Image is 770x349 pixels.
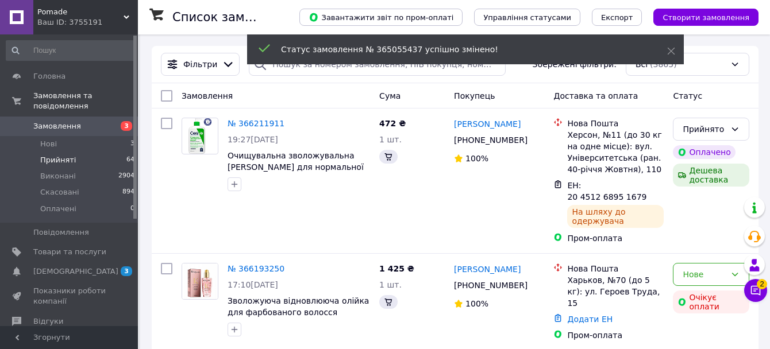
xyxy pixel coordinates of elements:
span: Оплачені [40,204,76,214]
button: Чат з покупцем2 [744,279,767,302]
span: 3 [130,139,134,149]
div: Нове [683,268,726,281]
span: 0 [130,204,134,214]
span: [DEMOGRAPHIC_DATA] [33,266,118,277]
span: 17:10[DATE] [228,280,278,289]
span: Pomade [37,7,124,17]
span: 472 ₴ [379,119,406,128]
div: Нова Пошта [567,263,664,274]
span: Прийняті [40,155,76,165]
span: Повідомлення [33,227,89,238]
div: Ваш ID: 3755191 [37,17,138,28]
span: 100% [465,299,488,308]
img: Фото товару [182,263,218,299]
a: № 366211911 [228,119,284,128]
span: Відгуки [33,316,63,327]
span: Виконані [40,171,76,181]
span: 64 [126,155,134,165]
span: Скасовані [40,187,79,197]
span: Створити замовлення [663,13,749,22]
div: Харьков, №70 (до 5 кг): ул. Героев Труда, 15 [567,274,664,309]
a: Додати ЕН [567,315,613,324]
span: 1 шт. [379,280,402,289]
div: Очікує оплати [673,290,749,313]
button: Завантажити звіт по пром-оплаті [299,9,463,26]
span: ЕН: 20 4512 6895 1679 [567,181,646,201]
a: Фото товару [182,263,218,300]
div: Пром-оплата [567,232,664,244]
a: [PERSON_NAME] [454,263,521,275]
a: Очищувальна зволожувальна [PERSON_NAME] для нормальної та сухої шкіри обличчя та тіла 473 мл (333... [228,151,364,195]
span: Показники роботи компанії [33,286,106,307]
a: Зволожуюча відновлююча олійка для фарбованого волосся Kerastase Elixir Ultime L Huile Rose [228,296,369,340]
span: 19:27[DATE] [228,135,278,144]
input: Пошук [6,40,136,61]
a: Створити замовлення [642,12,759,21]
a: [PERSON_NAME] [454,118,521,130]
a: Фото товару [182,118,218,154]
div: [PHONE_NUMBER] [452,277,530,293]
div: Прийнято [683,123,726,135]
div: Оплачено [673,145,735,159]
span: 3 [121,266,132,276]
button: Управління статусами [474,9,580,26]
span: Замовлення [182,91,233,100]
span: Замовлення [33,121,81,131]
span: 3 [121,121,132,131]
button: Експорт [592,9,642,26]
div: Нова Пошта [567,118,664,129]
button: Створити замовлення [653,9,759,26]
span: Головна [33,71,66,82]
h1: Список замовлень [172,10,289,24]
div: Херсон, №11 (до 30 кг на одне місце): вул. Університетська (ран. 40-річчя Жовтня), 110 [567,129,664,175]
span: Замовлення та повідомлення [33,91,138,111]
span: 894 [122,187,134,197]
div: Пром-оплата [567,329,664,341]
a: № 366193250 [228,264,284,273]
div: Статус замовлення № 365055437 успішно змінено! [281,44,638,55]
span: Фільтри [183,59,217,70]
div: Дешева доставка [673,164,749,187]
span: Завантажити звіт по пром-оплаті [309,12,453,22]
div: На шляху до одержувача [567,205,664,228]
span: Cума [379,91,401,100]
span: 2904 [118,171,134,181]
span: Управління статусами [483,13,571,22]
span: Експорт [601,13,633,22]
span: Покупець [454,91,495,100]
span: 1 425 ₴ [379,264,414,273]
div: [PHONE_NUMBER] [452,132,530,148]
span: 2 [757,279,767,289]
span: Нові [40,139,57,149]
img: Фото товару [188,118,211,154]
span: Товари та послуги [33,247,106,257]
span: Статус [673,91,702,100]
span: 100% [465,154,488,163]
span: 1 шт. [379,135,402,144]
span: Доставка та оплата [553,91,638,100]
